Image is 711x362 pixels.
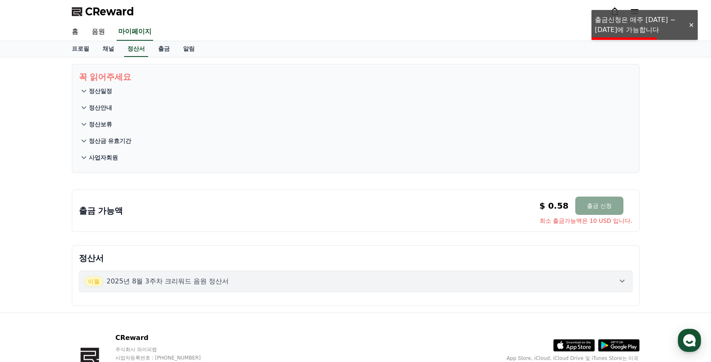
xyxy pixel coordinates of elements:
[540,217,633,225] span: 최소 출금가능액은 10 USD 입니다.
[79,99,633,116] button: 정산안내
[117,23,153,41] a: 마이페이지
[76,276,86,283] span: 대화
[79,71,633,83] p: 꼭 읽어주세요
[79,271,633,292] button: 이월 2025년 8월 3주차 크리워드 음원 정산서
[79,133,633,149] button: 정산금 유효기간
[89,153,118,162] p: 사업자회원
[72,5,134,18] a: CReward
[124,41,148,57] a: 정산서
[115,333,217,343] p: CReward
[89,120,112,128] p: 정산보류
[2,263,55,284] a: 홈
[89,87,112,95] p: 정산일정
[115,355,217,361] p: 사업자등록번호 : [PHONE_NUMBER]
[79,83,633,99] button: 정산일정
[540,200,569,212] p: $ 0.58
[85,23,112,41] a: 음원
[55,263,107,284] a: 대화
[79,205,123,217] p: 출금 가능액
[85,5,134,18] span: CReward
[65,23,85,41] a: 홈
[107,263,159,284] a: 설정
[79,149,633,166] button: 사업자회원
[89,103,112,112] p: 정산안내
[96,41,121,57] a: 채널
[26,276,31,283] span: 홈
[128,276,138,283] span: 설정
[89,137,132,145] p: 정산금 유효기간
[79,252,633,264] p: 정산서
[65,41,96,57] a: 프로필
[84,276,103,287] span: 이월
[151,41,176,57] a: 출금
[575,197,623,215] button: 출금 신청
[79,116,633,133] button: 정산보류
[107,276,229,286] p: 2025년 8월 3주차 크리워드 음원 정산서
[176,41,201,57] a: 알림
[115,346,217,353] p: 주식회사 와이피랩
